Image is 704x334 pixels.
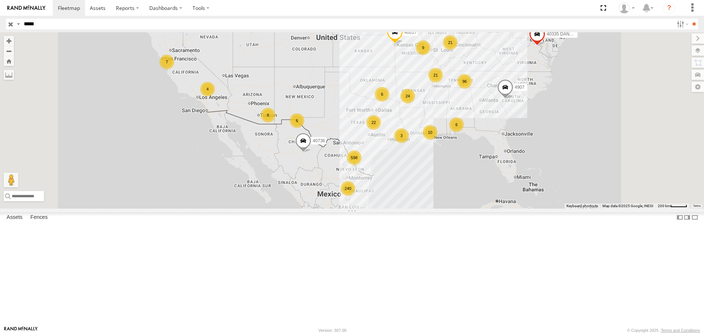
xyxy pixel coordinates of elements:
[4,46,14,56] button: Zoom out
[547,32,579,37] span: 40335 DAÑADO
[290,113,304,128] div: 6
[15,19,21,29] label: Search Query
[443,35,458,50] div: 21
[200,82,215,96] div: 4
[428,68,443,82] div: 21
[375,87,389,102] div: 6
[683,212,691,223] label: Dock Summary Table to the Right
[515,85,525,90] span: 4907
[27,213,51,223] label: Fences
[347,150,362,165] div: 598
[319,328,346,333] div: Version: 307.00
[693,204,701,207] a: Terms (opens in new tab)
[4,173,18,187] button: Drag Pegman onto the map to open Street View
[4,36,14,46] button: Zoom in
[674,19,690,29] label: Search Filter Options
[566,203,598,209] button: Keyboard shortcuts
[691,212,698,223] label: Hide Summary Table
[313,139,325,144] span: 40736
[602,204,653,208] span: Map data ©2025 Google, INEGI
[627,328,700,333] div: © Copyright 2025 -
[7,5,45,11] img: rand-logo.svg
[261,108,275,122] div: 6
[400,89,415,103] div: 24
[4,327,38,334] a: Visit our Website
[404,30,417,35] span: 40817
[676,212,683,223] label: Dock Summary Table to the Left
[692,82,704,92] label: Map Settings
[416,40,430,55] div: 9
[457,74,472,89] div: 96
[341,181,355,196] div: 240
[423,125,437,140] div: 10
[366,115,381,130] div: 22
[616,3,637,14] div: Carlos Ortiz
[656,203,689,209] button: Map Scale: 200 km per 42 pixels
[658,204,670,208] span: 200 km
[449,117,464,132] div: 6
[663,2,675,14] i: ?
[3,213,26,223] label: Assets
[159,55,174,69] div: 7
[4,70,14,80] label: Measure
[661,328,700,333] a: Terms and Conditions
[394,128,409,143] div: 3
[4,56,14,66] button: Zoom Home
